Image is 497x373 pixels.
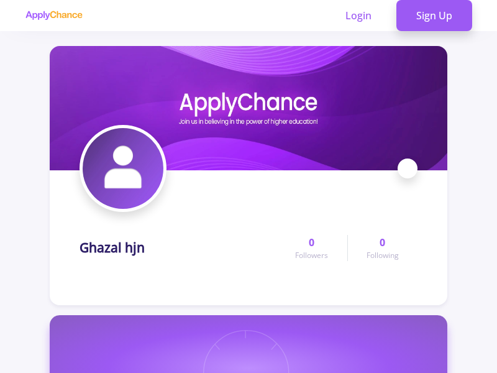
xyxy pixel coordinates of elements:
img: Ghazal hjnavatar [83,128,163,209]
img: applychance logo text only [25,11,83,21]
span: Following [367,250,399,261]
a: 0Followers [276,235,347,261]
h1: Ghazal hjn [80,240,145,256]
img: Ghazal hjncover image [50,46,447,170]
span: Followers [295,250,328,261]
a: 0Following [347,235,417,261]
span: 0 [380,235,385,250]
span: 0 [309,235,314,250]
